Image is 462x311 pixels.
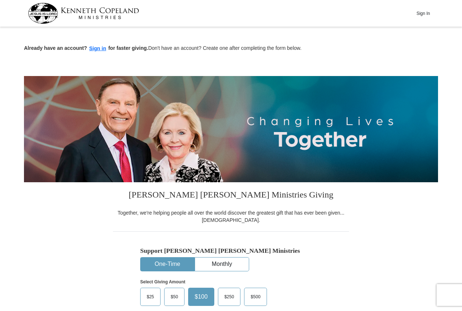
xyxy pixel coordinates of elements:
[140,247,322,255] h5: Support [PERSON_NAME] [PERSON_NAME] Ministries
[24,45,148,51] strong: Already have an account? for faster giving.
[221,291,238,302] span: $250
[113,209,349,224] div: Together, we're helping people all over the world discover the greatest gift that has ever been g...
[140,279,185,284] strong: Select Giving Amount
[141,258,194,271] button: One-Time
[87,44,109,53] button: Sign in
[195,258,249,271] button: Monthly
[412,8,434,19] button: Sign In
[28,3,139,24] img: kcm-header-logo.svg
[143,291,158,302] span: $25
[191,291,211,302] span: $100
[247,291,264,302] span: $500
[167,291,182,302] span: $50
[24,44,438,53] p: Don't have an account? Create one after completing the form below.
[113,182,349,209] h3: [PERSON_NAME] [PERSON_NAME] Ministries Giving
